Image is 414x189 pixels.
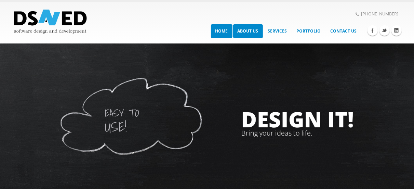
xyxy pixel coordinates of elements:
a: About Us [233,24,263,38]
span: [PHONE_NUMBER] [352,10,402,18]
a: Contact Us [326,24,361,38]
a: Linkedin [391,25,402,36]
div: easy to [105,105,139,121]
div: Bring your ideas to life. [241,129,312,137]
a: Facebook [368,25,378,36]
img: Dsaved [12,7,88,36]
a: Twitter [379,25,390,36]
a: Portfolio [292,24,325,38]
a: Home [211,24,232,38]
div: use! [105,119,127,135]
div: DESIGN IT! [241,109,354,130]
a: Services [264,24,292,38]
